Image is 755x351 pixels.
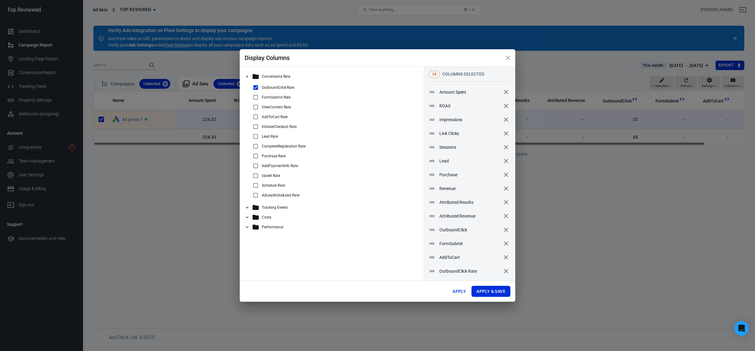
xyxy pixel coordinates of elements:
[439,254,501,261] span: AddToCart
[439,89,501,95] span: Amount Spent
[262,183,285,188] p: Schedule Rate
[439,227,501,233] span: OutboundClick
[423,140,515,154] div: Sessionsremove
[501,225,511,235] button: remove
[501,252,511,263] button: remove
[262,225,283,229] p: Performance
[439,103,501,109] span: ROAS
[501,114,511,125] button: remove
[501,142,511,152] button: remove
[501,156,511,166] button: remove
[262,193,299,197] p: AdLeadInitialLead Rate
[501,211,511,221] button: remove
[501,87,511,97] button: remove
[423,209,515,223] div: Attributed Revenueremove
[262,215,271,219] p: Costs
[439,117,501,123] span: Impressions
[442,72,484,77] span: columns selected
[423,99,515,113] div: ROASremove
[449,286,469,297] button: Apply
[423,251,515,264] div: AddToCartremove
[262,205,288,210] p: Tracking Events
[262,125,297,129] p: InitiateCheckout Rate
[430,71,438,77] span: 14
[734,321,749,336] div: Open Intercom Messenger
[262,174,280,178] p: Upsell Rate
[423,127,515,140] div: Link Clicksremove
[439,158,501,164] span: Lead
[262,164,298,168] p: AddPaymentInfo Rate
[423,196,515,209] div: Attributed Resultsremove
[423,168,515,182] div: Purchaseremove
[262,95,291,99] p: FormSubmit Rate
[423,85,515,99] div: Amount Spentremove
[439,241,501,247] span: FormSubmit
[423,223,515,237] div: OutboundClickremove
[439,144,501,151] span: Sessions
[501,183,511,194] button: remove
[423,182,515,196] div: Revenueremove
[439,172,501,178] span: Purchase
[439,130,501,137] span: Link Clicks
[423,264,515,278] div: OutboundClick Rateremove
[501,170,511,180] button: remove
[262,144,306,148] p: CompleteRegistration Rate
[423,237,515,251] div: FormSubmitremove
[501,197,511,207] button: remove
[439,185,501,192] span: Revenue
[423,154,515,168] div: Leadremove
[423,113,515,127] div: Impressionsremove
[439,213,501,219] span: Attributed Revenue
[501,238,511,249] button: remove
[262,74,290,79] p: Conversions Rate
[245,54,290,62] span: Display Columns
[262,134,278,139] p: Lead Rate
[262,85,294,90] p: OutboundClick Rate
[471,286,510,297] button: Apply & Save
[501,101,511,111] button: remove
[262,105,291,109] p: ViewContent Rate
[501,50,515,65] button: close
[501,266,511,276] button: remove
[439,199,501,206] span: Attributed Results
[501,128,511,139] button: remove
[439,268,501,274] span: OutboundClick Rate
[262,154,285,158] p: Purchase Rate
[262,115,287,119] p: AddToCart Rate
